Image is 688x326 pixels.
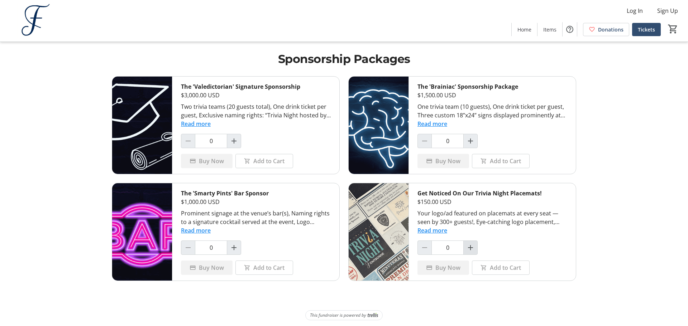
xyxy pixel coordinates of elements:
[195,240,227,255] input: The 'Smarty Pints' Bar Sponsor Quantity
[666,23,679,35] button: Cart
[543,26,556,33] span: Items
[464,241,477,254] button: Increment by one
[181,82,331,91] div: The 'Valedictorian' Signature Sponsorship
[417,209,567,226] div: Your logo/ad featured on placemats at every seat — seen by 300+ guests!, Eye-catching logo placem...
[657,6,678,15] span: Sign Up
[598,26,623,33] span: Donations
[181,102,331,120] div: Two trivia teams (20 guests total), One drink ticket per guest, Exclusive naming rights: “Trivia ...
[431,240,464,255] input: Get Noticed On Our Trivia Night Placemats! Quantity
[621,5,649,16] button: Log In
[583,23,629,36] a: Donations
[417,226,447,235] button: Read more
[563,22,577,37] button: Help
[349,77,408,174] img: The 'Brainiac' Sponsorship Package
[417,102,567,120] div: One trivia team (10 guests), One drink ticket per guest, Three custom 18”x24” signs displayed pro...
[112,77,172,174] img: The 'Valedictorian' Signature Sponsorship
[512,23,537,36] a: Home
[181,226,211,235] button: Read more
[112,183,172,281] img: The 'Smarty Pints' Bar Sponsor
[417,91,567,99] div: $1,500.00 USD
[181,91,331,99] div: $3,000.00 USD
[181,120,211,128] button: Read more
[417,82,567,91] div: The 'Brainiac' Sponsorship Package
[227,134,241,148] button: Increment by one
[112,50,576,68] h1: Sponsorship Packages
[638,26,655,33] span: Tickets
[181,209,331,226] div: Prominent signage at the venue’s bar(s), Naming rights to a signature cocktail served at the even...
[632,23,661,36] a: Tickets
[195,134,227,148] input: The 'Valedictorian' Signature Sponsorship Quantity
[517,26,531,33] span: Home
[417,120,447,128] button: Read more
[417,198,567,206] div: $150.00 USD
[651,5,684,16] button: Sign Up
[627,6,643,15] span: Log In
[417,189,567,198] div: Get Noticed On Our Trivia Night Placemats!
[349,183,408,281] img: Get Noticed On Our Trivia Night Placemats!
[464,134,477,148] button: Increment by one
[537,23,562,36] a: Items
[431,134,464,148] input: The 'Brainiac' Sponsorship Package Quantity
[181,198,331,206] div: $1,000.00 USD
[4,3,68,39] img: Fontbonne, The Early College of Boston's Logo
[368,313,378,318] img: Trellis Logo
[310,312,366,318] span: This fundraiser is powered by
[227,241,241,254] button: Increment by one
[181,189,331,198] div: The 'Smarty Pints' Bar Sponsor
